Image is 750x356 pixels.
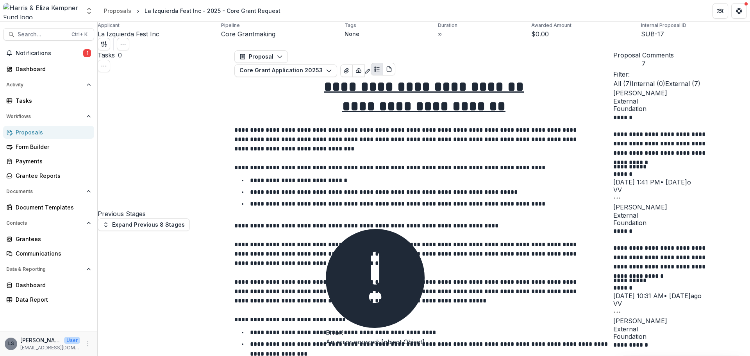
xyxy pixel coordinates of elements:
[613,105,750,113] span: Foundation
[6,267,83,272] span: Data & Reporting
[98,218,190,231] button: Expand Previous 8 Stages
[145,7,280,15] div: La Izquierda Fest Inc - 2025 - Core Grant Request
[16,172,88,180] div: Grantee Reports
[64,337,80,344] p: User
[221,22,240,29] p: Pipeline
[101,5,284,16] nav: breadcrumb
[6,220,83,226] span: Contacts
[83,339,93,349] button: More
[364,64,371,77] button: Edit as form
[6,82,83,88] span: Activity
[613,88,750,98] p: [PERSON_NAME]
[665,80,700,88] span: External ( 7 )
[20,336,61,344] p: [PERSON_NAME]
[613,187,750,193] div: Vivian Victoria
[16,295,88,304] div: Data Report
[98,209,234,218] h4: Previous Stages
[104,7,131,15] div: Proposals
[613,60,674,67] span: 7
[98,50,115,60] h3: Tasks
[70,30,89,39] div: Ctrl + K
[613,50,674,67] button: Proposal Comments
[16,128,88,136] div: Proposals
[98,60,110,72] button: Toggle View Cancelled Tasks
[613,291,750,301] p: [DATE] 10:31 AM • [DATE]ago
[613,177,750,187] p: [DATE] 1:41 PM • [DATE]o
[16,143,88,151] div: Form Builder
[84,3,95,19] button: Open entity switcher
[6,114,83,119] span: Workflows
[641,29,664,39] p: SUB-17
[438,30,442,38] p: ∞
[20,344,80,351] p: [EMAIL_ADDRESS][DOMAIN_NAME]
[613,98,750,105] span: External
[613,70,750,79] p: Filter:
[632,80,665,88] span: Internal ( 0 )
[16,235,88,243] div: Grantees
[613,316,750,326] p: [PERSON_NAME]
[83,49,91,57] span: 1
[383,63,395,75] button: PDF view
[613,307,621,316] button: Options
[613,219,750,227] span: Foundation
[16,203,88,211] div: Document Templates
[16,50,83,57] span: Notifications
[613,212,750,219] span: External
[16,65,88,73] div: Dashboard
[613,333,750,340] span: Foundation
[613,326,750,333] span: External
[613,193,621,202] button: Options
[8,341,14,346] div: Lauren Scott
[371,63,383,75] button: Plaintext view
[6,189,83,194] span: Documents
[3,185,94,198] button: Open Documents
[613,80,632,88] span: All ( 7 )
[3,79,94,91] button: Open Activity
[16,157,88,165] div: Payments
[16,281,88,289] div: Dashboard
[613,301,750,307] div: Vivian Victoria
[3,110,94,123] button: Open Workflows
[712,3,728,19] button: Partners
[3,217,94,229] button: Open Contacts
[98,30,159,38] span: La Izquierda Fest Inc
[16,249,88,258] div: Communications
[118,51,122,59] span: 0
[345,30,359,38] p: None
[221,29,275,39] p: Core Grantmaking
[731,3,747,19] button: Get Help
[438,22,457,29] p: Duration
[18,31,67,38] span: Search...
[16,97,88,105] div: Tasks
[531,29,549,39] p: $0.00
[531,22,571,29] p: Awarded Amount
[3,263,94,275] button: Open Data & Reporting
[613,202,750,212] p: [PERSON_NAME]
[345,22,356,29] p: Tags
[98,22,120,29] p: Applicant
[340,64,353,77] button: View Attached Files
[3,3,80,19] img: Harris & Eliza Kempner Fund logo
[641,22,686,29] p: Internal Proposal ID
